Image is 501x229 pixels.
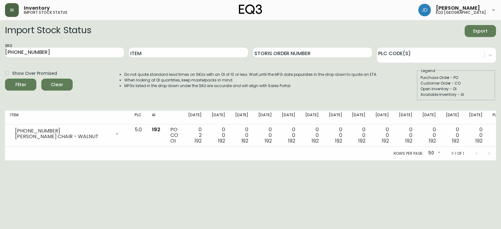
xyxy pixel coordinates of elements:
span: [PERSON_NAME] [436,6,480,11]
th: [DATE] [370,111,394,124]
div: Filter [15,81,26,89]
p: Rows per page: [394,151,423,156]
div: 0 0 [375,127,389,144]
th: PLC [130,111,147,124]
span: Show Over Promised [12,70,57,77]
th: [DATE] [300,111,324,124]
span: Inventory [24,6,50,11]
span: Clear [46,81,68,89]
th: [DATE] [183,111,207,124]
span: 192 [241,137,249,144]
div: 0 0 [352,127,365,144]
span: OI [170,137,176,144]
div: [PHONE_NUMBER][PERSON_NAME] CHAIR - WALNUT [10,127,125,141]
th: [DATE] [347,111,370,124]
li: When looking at OI quantities, keep masterpacks in mind. [124,77,377,83]
div: 0 0 [422,127,436,144]
th: [DATE] [230,111,254,124]
div: 0 0 [282,127,295,144]
div: 50 [426,148,442,159]
div: [PHONE_NUMBER] [15,128,111,134]
td: 5.0 [130,124,147,147]
th: [DATE] [464,111,488,124]
th: [DATE] [277,111,300,124]
div: 0 0 [399,127,412,144]
span: 192 [288,137,295,144]
div: Purchase Order - PO [421,75,492,81]
div: 0 0 [305,127,319,144]
span: 192 [382,137,389,144]
h2: Import Stock Status [5,25,91,37]
li: Do not quote standard lead times on SKUs with an OI of 10 or less. Wait until the MFG date popula... [124,72,377,77]
th: AI [147,111,165,124]
span: 192 [405,137,412,144]
span: 192 [452,137,459,144]
div: 0 0 [212,127,225,144]
div: Customer Order - CO [421,81,492,86]
h5: eq3 [GEOGRAPHIC_DATA] [436,11,486,14]
th: [DATE] [417,111,441,124]
div: 0 2 [188,127,202,144]
p: 1-1 of 1 [452,151,464,156]
span: 192 [429,137,436,144]
div: 0 0 [235,127,249,144]
th: [DATE] [207,111,230,124]
th: [DATE] [394,111,417,124]
div: [PERSON_NAME] CHAIR - WALNUT [15,134,111,139]
span: 192 [475,137,483,144]
span: 192 [358,137,365,144]
div: PO CO [170,127,178,144]
th: [DATE] [253,111,277,124]
span: 192 [265,137,272,144]
button: Export [465,25,496,37]
div: 0 0 [469,127,483,144]
img: logo [239,4,262,14]
span: Export [470,27,491,35]
span: 192 [218,137,225,144]
li: MFGs listed in the drop down under the SKU are accurate and will align with Sales Portal. [124,83,377,89]
span: 192 [335,137,342,144]
div: 0 0 [446,127,459,144]
th: [DATE] [441,111,464,124]
th: Item [5,111,130,124]
legend: Legend [421,68,436,74]
span: 192 [152,126,160,133]
div: Available Inventory - AI [421,92,492,97]
span: 192 [312,137,319,144]
div: 0 0 [258,127,272,144]
img: 7c567ac048721f22e158fd313f7f0981 [418,4,431,16]
button: Clear [41,79,73,91]
h5: import stock status [24,11,67,14]
button: Filter [5,79,36,91]
div: Open Inventory - OI [421,86,492,92]
th: [DATE] [324,111,347,124]
div: 0 0 [329,127,342,144]
span: 192 [194,137,202,144]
